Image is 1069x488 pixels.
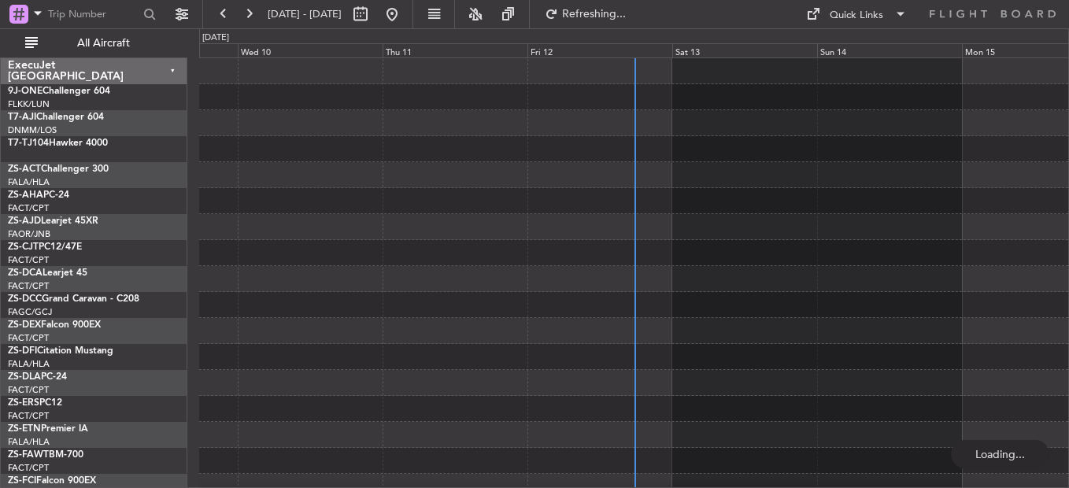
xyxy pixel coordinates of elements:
[8,268,87,278] a: ZS-DCALearjet 45
[8,113,104,122] a: T7-AJIChallenger 604
[17,31,171,56] button: All Aircraft
[8,424,88,434] a: ZS-ETNPremier IA
[8,450,83,460] a: ZS-FAWTBM-700
[8,424,41,434] span: ZS-ETN
[8,216,41,226] span: ZS-AJD
[8,358,50,370] a: FALA/HLA
[8,165,41,174] span: ZS-ACT
[8,190,69,200] a: ZS-AHAPC-24
[672,43,817,57] div: Sat 13
[8,384,49,396] a: FACT/CPT
[538,2,632,27] button: Refreshing...
[8,346,37,356] span: ZS-DFI
[830,8,883,24] div: Quick Links
[8,124,57,136] a: DNMM/LOS
[817,43,962,57] div: Sun 14
[383,43,527,57] div: Thu 11
[8,294,42,304] span: ZS-DCC
[238,43,383,57] div: Wed 10
[8,372,67,382] a: ZS-DLAPC-24
[8,113,36,122] span: T7-AJI
[8,139,49,148] span: T7-TJ104
[8,476,36,486] span: ZS-FCI
[8,202,49,214] a: FACT/CPT
[8,98,50,110] a: FLKK/LUN
[8,436,50,448] a: FALA/HLA
[8,320,101,330] a: ZS-DEXFalcon 900EX
[8,190,43,200] span: ZS-AHA
[8,294,139,304] a: ZS-DCCGrand Caravan - C208
[8,398,39,408] span: ZS-ERS
[8,410,49,422] a: FACT/CPT
[8,462,49,474] a: FACT/CPT
[8,165,109,174] a: ZS-ACTChallenger 300
[8,280,49,292] a: FACT/CPT
[8,476,96,486] a: ZS-FCIFalcon 900EX
[202,31,229,45] div: [DATE]
[8,268,43,278] span: ZS-DCA
[8,242,82,252] a: ZS-CJTPC12/47E
[8,320,41,330] span: ZS-DEX
[268,7,342,21] span: [DATE] - [DATE]
[951,440,1049,468] div: Loading...
[8,450,43,460] span: ZS-FAW
[41,38,166,49] span: All Aircraft
[8,242,39,252] span: ZS-CJT
[8,176,50,188] a: FALA/HLA
[8,139,108,148] a: T7-TJ104Hawker 4000
[8,332,49,344] a: FACT/CPT
[798,2,915,27] button: Quick Links
[8,346,113,356] a: ZS-DFICitation Mustang
[8,216,98,226] a: ZS-AJDLearjet 45XR
[8,87,110,96] a: 9J-ONEChallenger 604
[527,43,672,57] div: Fri 12
[8,398,62,408] a: ZS-ERSPC12
[8,87,43,96] span: 9J-ONE
[8,306,52,318] a: FAGC/GCJ
[48,2,139,26] input: Trip Number
[8,228,50,240] a: FAOR/JNB
[561,9,627,20] span: Refreshing...
[8,254,49,266] a: FACT/CPT
[8,372,41,382] span: ZS-DLA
